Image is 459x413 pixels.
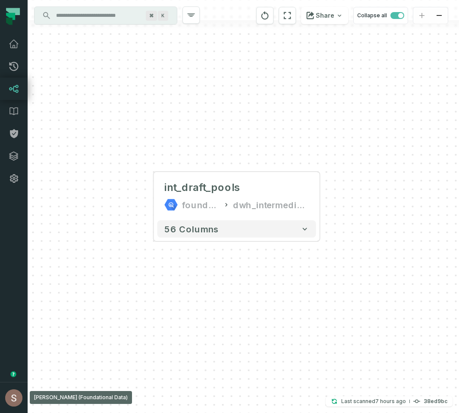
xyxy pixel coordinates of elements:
[5,389,22,407] img: avatar of Shay Gafniel
[424,399,447,404] h4: 38ed9bc
[375,398,406,404] relative-time: Sep 4, 2025, 9:07 AM GMT+3
[341,397,406,406] p: Last scanned
[353,7,408,24] button: Collapse all
[146,11,157,21] span: Press ⌘ + K to focus the search bar
[164,224,219,234] span: 56 columns
[182,198,220,212] div: foundational-data-stack
[301,7,348,24] button: Share
[9,370,17,378] div: Tooltip anchor
[158,11,168,21] span: Press ⌘ + K to focus the search bar
[431,7,448,24] button: zoom out
[233,198,309,212] div: dwh_intermediate
[164,181,240,194] div: int_draft_pools
[326,396,453,407] button: Last scanned[DATE] 9:07:23 AM38ed9bc
[30,391,132,404] div: [PERSON_NAME] (Foundational Data)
